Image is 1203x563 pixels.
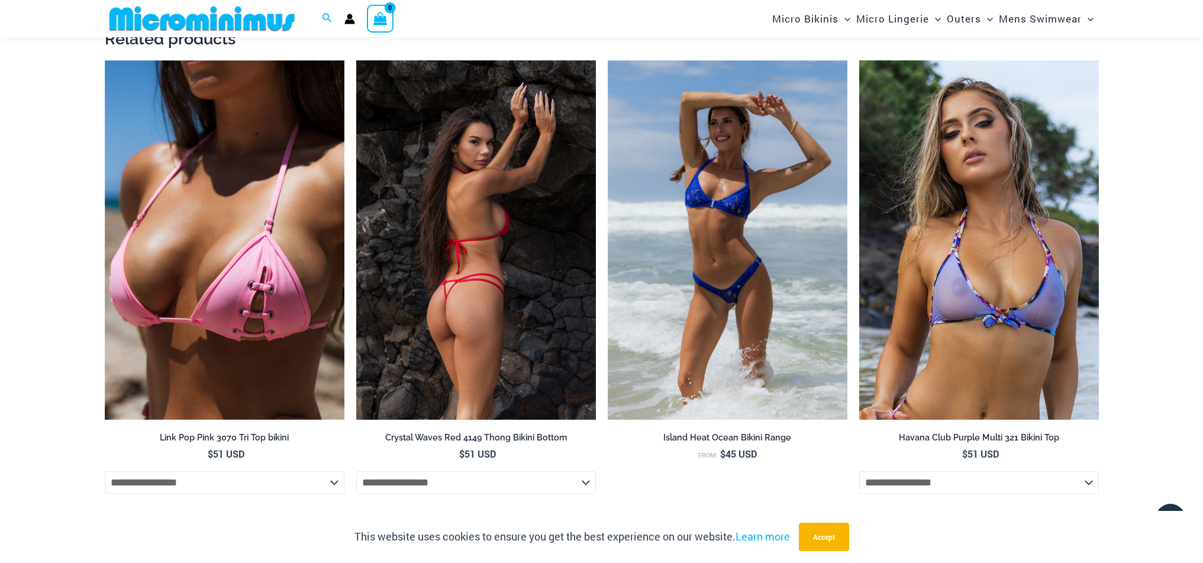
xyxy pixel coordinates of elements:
span: Micro Lingerie [856,4,929,34]
bdi: 45 USD [720,448,757,460]
img: Havana Club Purple Multi 321 Top 01 [859,60,1099,420]
h2: Island Heat Ocean Bikini Range [608,432,847,443]
a: Havana Club Purple Multi 321 Top 01Havana Club Purple Multi 321 Top 451 Bottom 03Havana Club Purp... [859,60,1099,420]
nav: Site Navigation [767,2,1099,36]
a: OutersMenu ToggleMenu Toggle [944,4,996,34]
span: Outers [947,4,981,34]
span: Mens Swimwear [999,4,1082,34]
span: Micro Bikinis [772,4,838,34]
h2: Crystal Waves Red 4149 Thong Bikini Bottom [356,432,596,443]
span: $ [720,448,725,460]
bdi: 51 USD [962,448,999,460]
a: Micro LingerieMenu ToggleMenu Toggle [853,4,944,34]
button: Accept [799,523,849,551]
bdi: 51 USD [459,448,496,460]
a: Crystal Waves 4149 Thong 01Crystal Waves 305 Tri Top 4149 Thong 01Crystal Waves 305 Tri Top 4149 ... [356,60,596,420]
a: Link Pop Pink 3070 Tri Top bikini [105,432,344,448]
span: Menu Toggle [1082,4,1094,34]
img: Crystal Waves 305 Tri Top 4149 Thong 01 [356,60,596,420]
a: Account icon link [344,14,355,24]
span: $ [459,448,465,460]
span: Menu Toggle [981,4,993,34]
bdi: 51 USD [208,448,244,460]
h2: Havana Club Purple Multi 321 Bikini Top [859,432,1099,443]
span: Menu Toggle [929,4,941,34]
a: Link Pop Pink 3070 Top 01Link Pop Pink 3070 Top 4855 Bottom 06Link Pop Pink 3070 Top 4855 Bottom 06 [105,60,344,420]
span: From: [698,451,717,459]
a: View Shopping Cart, empty [367,5,394,32]
a: Island Heat Ocean Bikini Range [608,432,847,448]
h2: Link Pop Pink 3070 Tri Top bikini [105,432,344,443]
a: Havana Club Purple Multi 321 Bikini Top [859,432,1099,448]
a: Mens SwimwearMenu ToggleMenu Toggle [996,4,1096,34]
a: Micro BikinisMenu ToggleMenu Toggle [769,4,853,34]
p: This website uses cookies to ensure you get the best experience on our website. [354,528,790,546]
a: Island Heat Ocean 359 Top 439 Bottom 01Island Heat Ocean 359 Top 439 Bottom 04Island Heat Ocean 3... [608,60,847,420]
span: $ [962,448,967,460]
h2: Related products [105,28,1099,49]
span: $ [208,448,213,460]
span: Menu Toggle [838,4,850,34]
img: Link Pop Pink 3070 Top 01 [105,60,344,420]
a: Search icon link [322,11,333,27]
a: Crystal Waves Red 4149 Thong Bikini Bottom [356,432,596,448]
img: Island Heat Ocean 359 Top 439 Bottom 01 [608,60,847,420]
a: Learn more [736,529,790,543]
img: MM SHOP LOGO FLAT [105,5,299,32]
